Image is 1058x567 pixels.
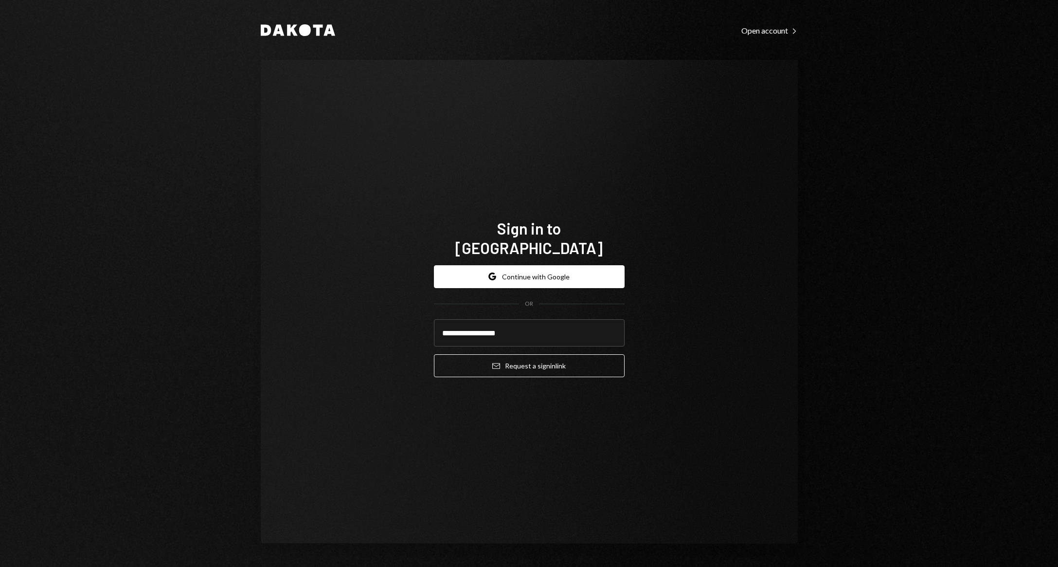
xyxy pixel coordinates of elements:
h1: Sign in to [GEOGRAPHIC_DATA] [434,219,625,257]
div: Open account [741,26,798,36]
div: OR [525,300,533,308]
button: Continue with Google [434,265,625,288]
a: Open account [741,25,798,36]
button: Request a signinlink [434,354,625,377]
